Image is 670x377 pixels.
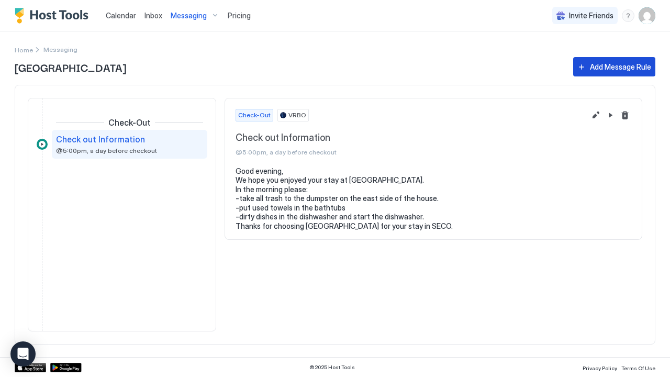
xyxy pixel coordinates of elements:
span: @5:00pm, a day before checkout [56,147,157,154]
a: Google Play Store [50,363,82,372]
div: Add Message Rule [590,61,651,72]
div: Breadcrumb [15,44,33,55]
span: Messaging [171,11,207,20]
div: Open Intercom Messenger [10,341,36,367]
a: Host Tools Logo [15,8,93,24]
span: Terms Of Use [621,365,655,371]
span: Inbox [144,11,162,20]
span: Privacy Policy [583,365,617,371]
pre: Good evening, We hope you enjoyed your stay at [GEOGRAPHIC_DATA]. In the morning please: -take al... [236,167,631,231]
div: menu [622,9,634,22]
button: Delete message rule [619,109,631,121]
a: Terms Of Use [621,362,655,373]
span: Check-Out [108,117,151,128]
button: Pause Message Rule [604,109,617,121]
span: Invite Friends [569,11,613,20]
span: Home [15,46,33,54]
span: [GEOGRAPHIC_DATA] [15,59,563,75]
a: Inbox [144,10,162,21]
button: Edit message rule [589,109,602,121]
a: Privacy Policy [583,362,617,373]
button: Add Message Rule [573,57,655,76]
span: Check out Information [56,134,145,145]
div: User profile [639,7,655,24]
span: Check-Out [238,110,271,120]
a: Calendar [106,10,136,21]
span: VRBO [288,110,306,120]
a: App Store [15,363,46,372]
span: Breadcrumb [43,46,77,53]
span: Calendar [106,11,136,20]
span: © 2025 Host Tools [309,364,355,371]
span: Check out Information [236,132,585,144]
span: @5:00pm, a day before checkout [236,148,585,156]
span: Pricing [228,11,251,20]
a: Home [15,44,33,55]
